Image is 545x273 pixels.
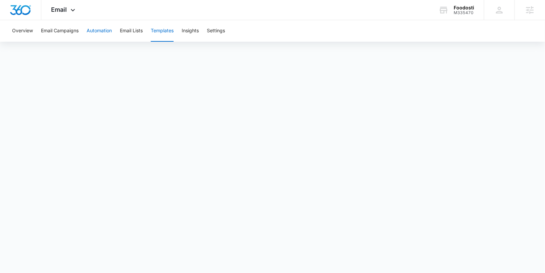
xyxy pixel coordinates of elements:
button: Insights [182,20,199,42]
span: Email [51,6,67,13]
button: Email Lists [120,20,143,42]
button: Automation [87,20,112,42]
button: Settings [207,20,225,42]
div: account id [454,10,474,15]
button: Overview [12,20,33,42]
button: Templates [151,20,174,42]
button: Email Campaigns [41,20,79,42]
div: account name [454,5,474,10]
